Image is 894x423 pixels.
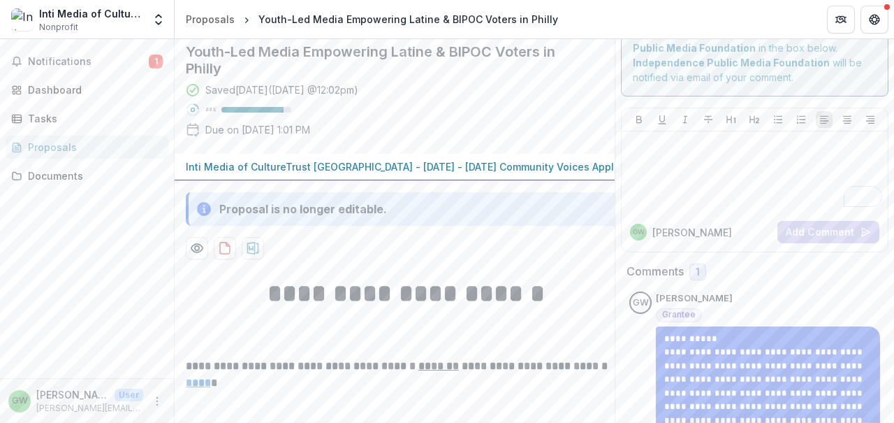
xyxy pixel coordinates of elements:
[39,21,78,34] span: Nonprofit
[242,237,264,259] button: download-proposal
[816,111,833,128] button: Align Left
[860,6,888,34] button: Get Help
[633,57,830,69] strong: Independence Public Media Foundation
[186,43,581,77] h2: Youth-Led Media Empowering Latine & BIPOC Voters in Philly
[696,266,700,278] span: 1
[627,137,882,207] div: To enrich screen reader interactions, please activate Accessibility in Grammarly extension settings
[862,111,879,128] button: Align Right
[219,201,387,217] div: Proposal is no longer editable.
[214,237,236,259] button: download-proposal
[6,78,168,101] a: Dashboard
[28,140,157,155] div: Proposals
[36,387,109,402] p: [PERSON_NAME]
[6,50,168,73] button: Notifications1
[770,111,786,128] button: Bullet List
[654,111,670,128] button: Underline
[626,265,684,278] h2: Comments
[205,83,358,97] div: Saved [DATE] ( [DATE] @ 12:02pm )
[700,111,717,128] button: Strike
[827,6,855,34] button: Partners
[793,111,809,128] button: Ordered List
[631,111,647,128] button: Bold
[28,83,157,97] div: Dashboard
[28,169,157,183] div: Documents
[652,225,732,240] p: [PERSON_NAME]
[6,164,168,187] a: Documents
[39,6,143,21] div: Inti Media of CultureTrust [GEOGRAPHIC_DATA]
[746,111,763,128] button: Heading 2
[36,402,143,415] p: [PERSON_NAME][EMAIL_ADDRESS][DOMAIN_NAME]
[180,9,564,29] nav: breadcrumb
[149,393,166,410] button: More
[12,396,28,406] div: Gabriela Watson-Burkett
[839,111,856,128] button: Align Center
[656,292,733,306] p: [PERSON_NAME]
[662,310,696,320] span: Grantee
[777,221,879,243] button: Add Comment
[621,14,888,96] div: Send comments or questions to in the box below. will be notified via email of your comment.
[6,136,168,159] a: Proposals
[205,122,310,137] p: Due on [DATE] 1:01 PM
[186,237,208,259] button: Preview 3783ce13-3a8c-4c46-8f60-00c4b9adb829-0.pdf
[633,299,649,308] div: Gabriela Watson-Burkett
[723,111,740,128] button: Heading 1
[28,56,149,68] span: Notifications
[633,229,645,236] div: Gabriela Watson-Burkett
[149,55,163,69] span: 1
[28,111,157,126] div: Tasks
[258,12,558,27] div: Youth-Led Media Empowering Latine & BIPOC Voters in Philly
[186,12,235,27] div: Proposals
[11,8,34,31] img: Inti Media of CultureTrust Greater Philadelphia
[115,389,143,401] p: User
[6,107,168,130] a: Tasks
[677,111,694,128] button: Italicize
[149,6,168,34] button: Open entity switcher
[180,9,240,29] a: Proposals
[186,159,647,174] p: Inti Media of CultureTrust [GEOGRAPHIC_DATA] - [DATE] - [DATE] Community Voices Application
[205,105,216,115] p: 89 %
